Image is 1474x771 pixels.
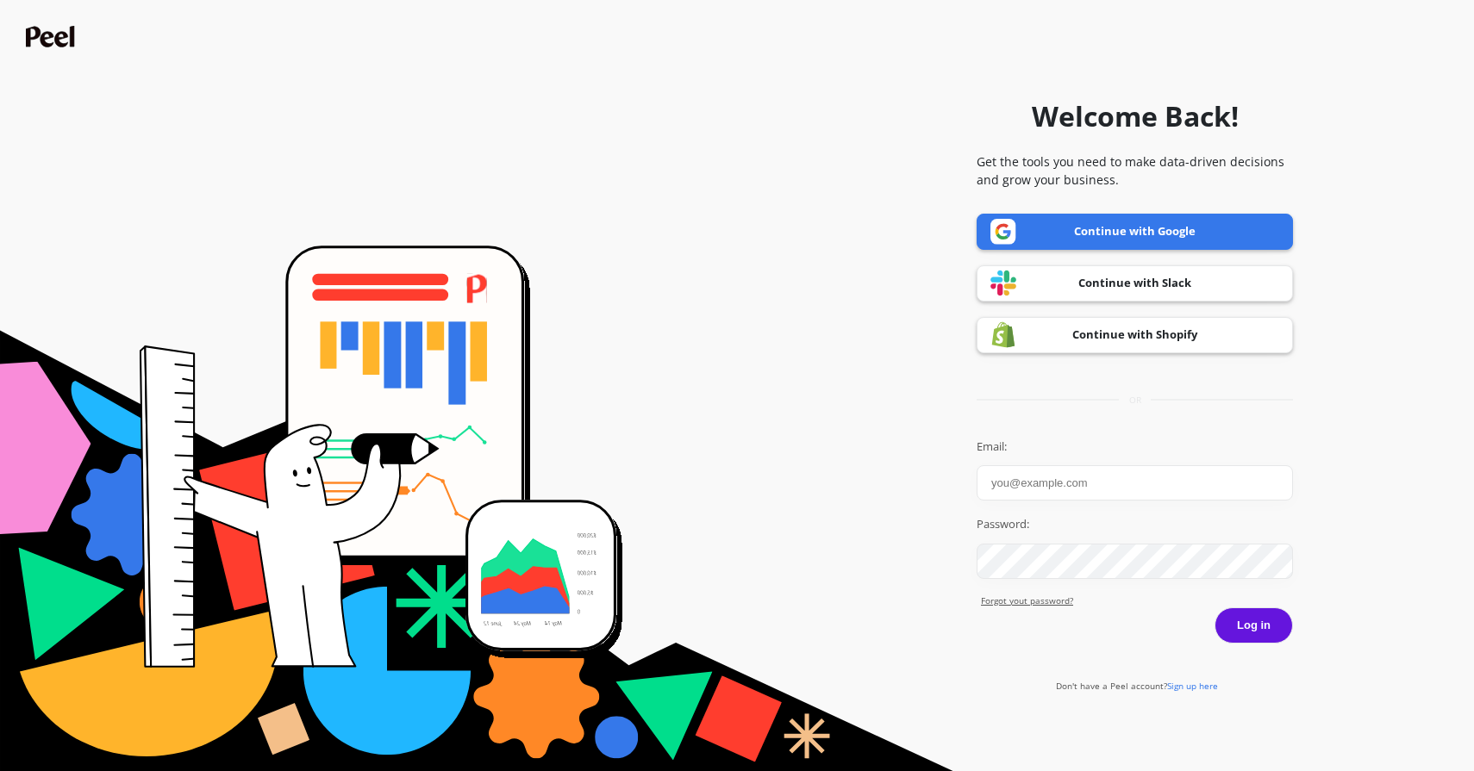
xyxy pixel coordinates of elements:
[977,317,1293,353] a: Continue with Shopify
[977,465,1293,501] input: you@example.com
[990,321,1016,348] img: Shopify logo
[990,219,1016,245] img: Google logo
[1032,96,1239,137] h1: Welcome Back!
[977,516,1293,533] label: Password:
[981,594,1293,607] a: Forgot yout password?
[977,152,1293,189] p: Get the tools you need to make data-driven decisions and grow your business.
[1215,607,1293,644] button: Log in
[26,26,79,47] img: Peel
[977,265,1293,302] a: Continue with Slack
[977,214,1293,250] a: Continue with Google
[977,438,1293,456] label: Email:
[1167,680,1218,692] span: Sign up here
[1056,680,1218,692] a: Don't have a Peel account?Sign up here
[977,394,1293,407] div: or
[990,270,1016,296] img: Slack logo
